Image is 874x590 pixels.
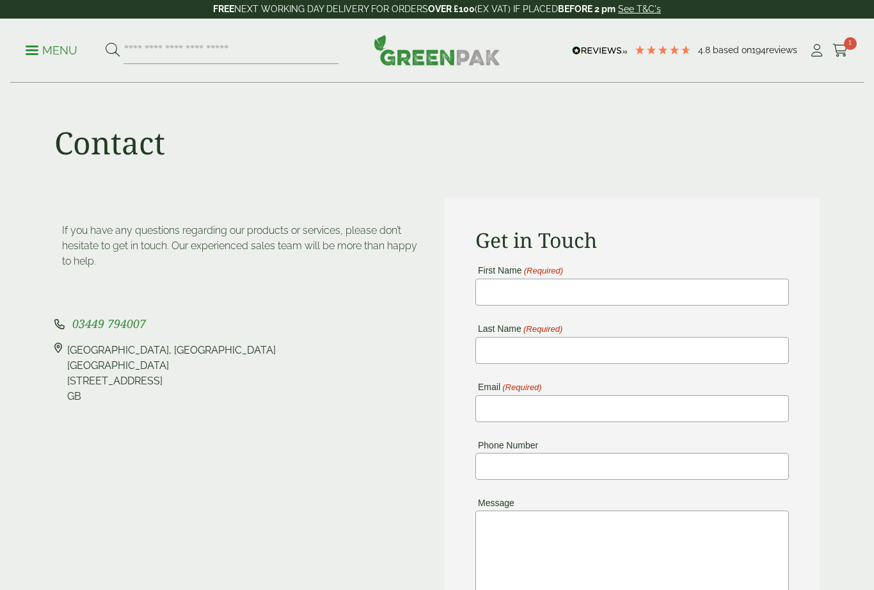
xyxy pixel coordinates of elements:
[698,45,713,55] span: 4.8
[475,441,538,450] label: Phone Number
[844,37,857,50] span: 1
[62,223,422,269] p: If you have any questions regarding our products or services, please don’t hesitate to get in tou...
[752,45,766,55] span: 194
[558,4,616,14] strong: BEFORE 2 pm
[634,44,692,56] div: 4.78 Stars
[523,266,563,275] span: (Required)
[475,324,562,334] label: Last Name
[572,46,628,55] img: REVIEWS.io
[522,325,562,334] span: (Required)
[475,498,514,507] label: Message
[475,266,563,275] label: First Name
[428,4,475,14] strong: OVER £100
[475,382,542,392] label: Email
[832,41,848,60] a: 1
[54,124,165,161] h1: Contact
[67,343,276,404] div: [GEOGRAPHIC_DATA], [GEOGRAPHIC_DATA] [GEOGRAPHIC_DATA] [STREET_ADDRESS] GB
[374,35,500,65] img: GreenPak Supplies
[832,44,848,57] i: Cart
[809,44,825,57] i: My Account
[475,228,789,252] h2: Get in Touch
[213,4,234,14] strong: FREE
[502,383,542,392] span: (Required)
[72,316,146,331] span: 03449 794007
[26,43,77,58] p: Menu
[766,45,797,55] span: reviews
[618,4,661,14] a: See T&C's
[72,318,146,331] a: 03449 794007
[713,45,752,55] span: Based on
[26,43,77,56] a: Menu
